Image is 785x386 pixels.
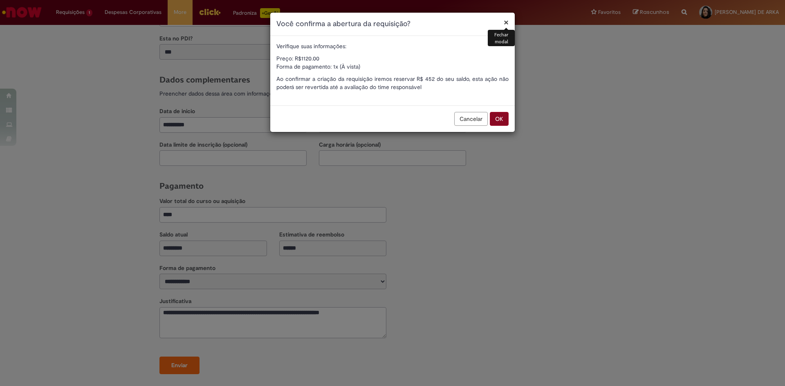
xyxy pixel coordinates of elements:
p: Verifique suas informações: [276,42,509,50]
button: Cancelar [454,112,488,126]
h1: Você confirma a abertura da requisição? [276,19,509,29]
p: Ao confirmar a criação da requisição iremos reservar R$ 452 do seu saldo, esta ação não poderá se... [276,75,509,91]
div: Preço: R$1120.00 Forma de pagamento: 1x (À vista) [270,42,515,75]
div: Fechar modal [488,30,515,46]
button: OK [490,112,509,126]
button: Fechar modal [504,18,509,27]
